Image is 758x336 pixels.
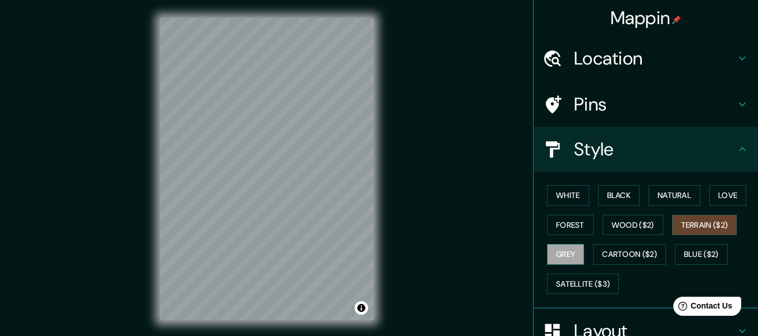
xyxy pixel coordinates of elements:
[547,274,619,294] button: Satellite ($3)
[534,36,758,81] div: Location
[574,93,736,116] h4: Pins
[574,138,736,160] h4: Style
[709,185,746,206] button: Love
[593,244,666,265] button: Cartoon ($2)
[160,18,374,320] canvas: Map
[534,82,758,127] div: Pins
[547,185,589,206] button: White
[672,215,737,236] button: Terrain ($2)
[603,215,663,236] button: Wood ($2)
[547,244,584,265] button: Grey
[658,292,746,324] iframe: Help widget launcher
[598,185,640,206] button: Black
[574,47,736,70] h4: Location
[547,215,594,236] button: Forest
[534,127,758,172] div: Style
[672,15,681,24] img: pin-icon.png
[610,7,682,29] h4: Mappin
[355,301,368,315] button: Toggle attribution
[675,244,728,265] button: Blue ($2)
[649,185,700,206] button: Natural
